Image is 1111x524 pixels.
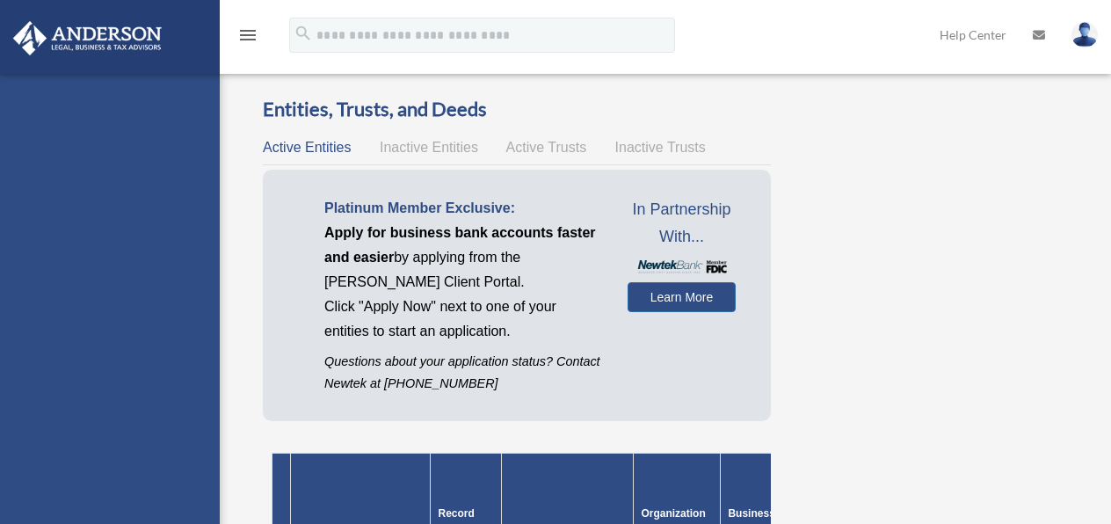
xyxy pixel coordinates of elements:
span: Inactive Trusts [615,140,706,155]
span: Inactive Entities [380,140,478,155]
i: search [294,24,313,43]
a: menu [237,31,258,46]
p: Click "Apply Now" next to one of your entities to start an application. [324,295,601,344]
p: Questions about your application status? Contact Newtek at [PHONE_NUMBER] [324,351,601,395]
span: In Partnership With... [628,196,736,251]
a: Learn More [628,282,736,312]
img: Anderson Advisors Platinum Portal [8,21,167,55]
span: Active Entities [263,140,351,155]
span: Apply for business bank accounts faster and easier [324,225,596,265]
img: User Pic [1071,22,1098,47]
p: Platinum Member Exclusive: [324,196,601,221]
img: NewtekBankLogoSM.png [636,260,727,273]
p: by applying from the [PERSON_NAME] Client Portal. [324,221,601,295]
span: Active Trusts [506,140,587,155]
i: menu [237,25,258,46]
h3: Entities, Trusts, and Deeds [263,96,771,123]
